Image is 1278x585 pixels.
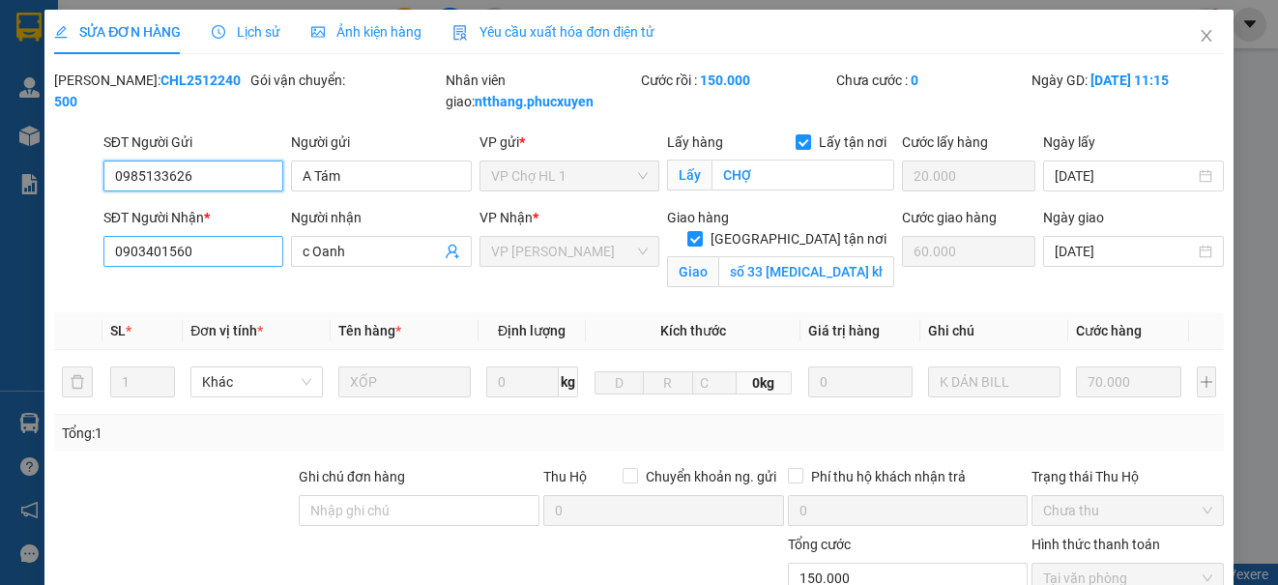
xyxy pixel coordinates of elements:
[1090,73,1169,88] b: [DATE] 11:15
[491,237,648,266] span: VP Dương Đình Nghệ
[1076,323,1142,338] span: Cước hàng
[475,94,594,109] b: ntthang.phucxuyen
[212,25,225,39] span: clock-circle
[808,366,914,397] input: 0
[911,73,918,88] b: 0
[902,134,988,150] label: Cước lấy hàng
[190,323,263,338] span: Đơn vị tính
[311,25,325,39] span: picture
[667,160,712,190] span: Lấy
[692,371,737,395] input: C
[643,371,693,395] input: R
[667,256,718,287] span: Giao
[928,366,1060,397] input: Ghi Chú
[902,161,1035,191] input: Cước lấy hàng
[291,132,471,153] div: Người gửi
[712,160,894,190] input: Lấy tận nơi
[667,134,723,150] span: Lấy hàng
[902,210,997,225] label: Cước giao hàng
[491,161,648,190] span: VP Chợ HL 1
[1199,28,1214,44] span: close
[446,70,637,112] div: Nhân viên giao:
[543,469,587,484] span: Thu Hộ
[445,244,460,259] span: user-add
[62,366,93,397] button: delete
[1043,210,1104,225] label: Ngày giao
[660,323,726,338] span: Kích thước
[338,366,471,397] input: VD: Bàn, Ghế
[638,466,784,487] span: Chuyển khoản ng. gửi
[311,24,421,40] span: Ảnh kiện hàng
[902,236,1035,267] input: Cước giao hàng
[703,228,894,249] span: [GEOGRAPHIC_DATA] tận nơi
[811,132,894,153] span: Lấy tận nơi
[920,312,1068,350] th: Ghi chú
[54,24,181,40] span: SỬA ĐƠN HÀNG
[595,371,645,395] input: D
[498,323,566,338] span: Định lượng
[479,132,659,153] div: VP gửi
[1055,241,1194,262] input: Ngày giao
[1197,366,1216,397] button: plus
[212,24,280,40] span: Lịch sử
[808,323,880,338] span: Giá trị hàng
[641,70,832,91] div: Cước rồi :
[54,70,246,112] div: [PERSON_NAME]:
[338,323,401,338] span: Tên hàng
[103,132,283,153] div: SĐT Người Gửi
[1179,10,1234,64] button: Close
[1031,70,1223,91] div: Ngày GD:
[299,495,539,526] input: Ghi chú đơn hàng
[700,73,750,88] b: 150.000
[250,70,442,91] div: Gói vận chuyển:
[452,24,654,40] span: Yêu cầu xuất hóa đơn điện tử
[803,466,973,487] span: Phí thu hộ khách nhận trả
[479,210,533,225] span: VP Nhận
[788,537,851,552] span: Tổng cước
[559,366,578,397] span: kg
[54,25,68,39] span: edit
[1043,134,1095,150] label: Ngày lấy
[202,367,311,396] span: Khác
[1031,466,1223,487] div: Trạng thái Thu Hộ
[836,70,1028,91] div: Chưa cước :
[62,423,495,444] div: Tổng: 1
[1055,165,1194,187] input: Ngày lấy
[103,207,283,228] div: SĐT Người Nhận
[291,207,471,228] div: Người nhận
[718,256,894,287] input: Giao tận nơi
[110,323,126,338] span: SL
[667,210,729,225] span: Giao hàng
[1076,366,1181,397] input: 0
[452,25,468,41] img: icon
[1043,496,1211,525] span: Chưa thu
[1031,537,1160,552] label: Hình thức thanh toán
[299,469,405,484] label: Ghi chú đơn hàng
[737,371,792,395] span: 0kg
